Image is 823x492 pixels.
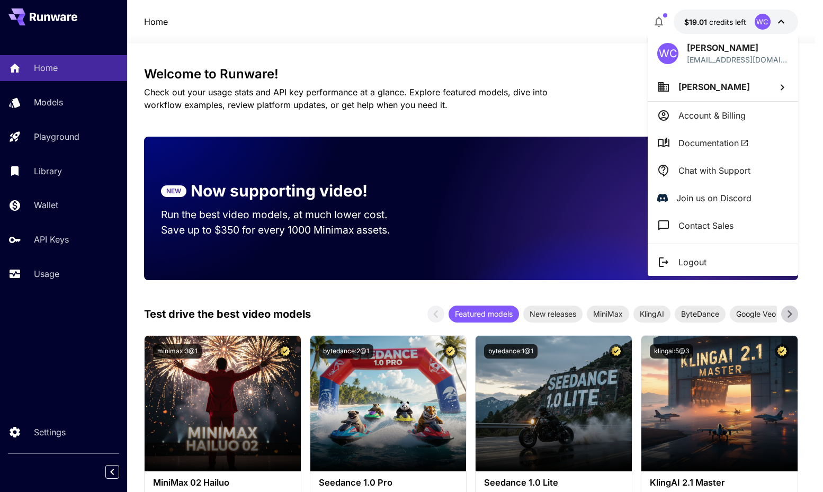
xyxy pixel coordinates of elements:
p: Join us on Discord [676,192,752,204]
div: wc@teamhlr.com [687,54,789,65]
span: Documentation [678,137,749,149]
p: [PERSON_NAME] [687,41,789,54]
p: Account & Billing [678,109,746,122]
span: [PERSON_NAME] [678,82,750,92]
button: [PERSON_NAME] [648,73,798,101]
p: Logout [678,256,706,269]
div: WC [657,43,678,64]
p: Contact Sales [678,219,733,232]
p: Chat with Support [678,164,750,177]
p: [EMAIL_ADDRESS][DOMAIN_NAME] [687,54,789,65]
